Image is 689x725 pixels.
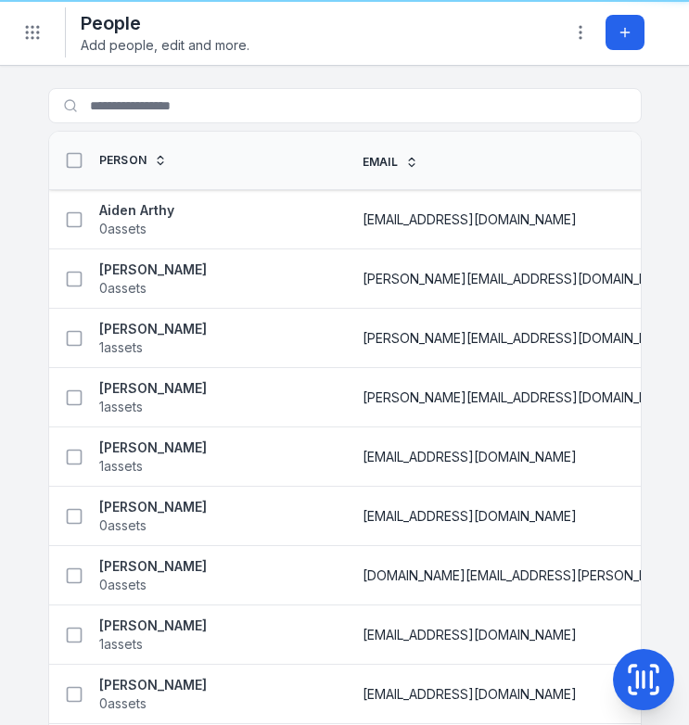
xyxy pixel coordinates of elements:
[99,557,207,594] a: [PERSON_NAME]0assets
[99,153,147,168] span: Person
[99,379,207,398] strong: [PERSON_NAME]
[99,457,143,476] span: 1 assets
[99,379,207,416] a: [PERSON_NAME]1assets
[363,210,577,229] span: [EMAIL_ADDRESS][DOMAIN_NAME]
[99,261,207,279] strong: [PERSON_NAME]
[99,261,207,298] a: [PERSON_NAME]0assets
[99,498,207,516] strong: [PERSON_NAME]
[99,516,147,535] span: 0 assets
[99,557,207,576] strong: [PERSON_NAME]
[99,220,147,238] span: 0 assets
[99,279,147,298] span: 0 assets
[99,153,168,168] a: Person
[363,329,681,348] span: [PERSON_NAME][EMAIL_ADDRESS][DOMAIN_NAME]
[363,155,399,170] span: Email
[99,617,207,654] a: [PERSON_NAME]1assets
[99,320,207,357] a: [PERSON_NAME]1assets
[363,685,577,704] span: [EMAIL_ADDRESS][DOMAIN_NAME]
[15,15,50,50] button: Toggle navigation
[99,676,207,713] a: [PERSON_NAME]0assets
[363,448,577,466] span: [EMAIL_ADDRESS][DOMAIN_NAME]
[363,388,681,407] span: [PERSON_NAME][EMAIL_ADDRESS][DOMAIN_NAME]
[99,398,143,416] span: 1 assets
[99,320,207,338] strong: [PERSON_NAME]
[99,635,143,654] span: 1 assets
[99,617,207,635] strong: [PERSON_NAME]
[363,270,681,288] span: [PERSON_NAME][EMAIL_ADDRESS][DOMAIN_NAME]
[99,694,147,713] span: 0 assets
[99,201,174,238] a: Aiden Arthy0assets
[363,626,577,644] span: [EMAIL_ADDRESS][DOMAIN_NAME]
[99,676,207,694] strong: [PERSON_NAME]
[81,36,249,55] span: Add people, edit and more.
[99,576,147,594] span: 0 assets
[99,201,174,220] strong: Aiden Arthy
[363,155,419,170] a: Email
[99,439,207,476] a: [PERSON_NAME]1assets
[99,338,143,357] span: 1 assets
[99,498,207,535] a: [PERSON_NAME]0assets
[363,507,577,526] span: [EMAIL_ADDRESS][DOMAIN_NAME]
[99,439,207,457] strong: [PERSON_NAME]
[81,10,249,36] h2: People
